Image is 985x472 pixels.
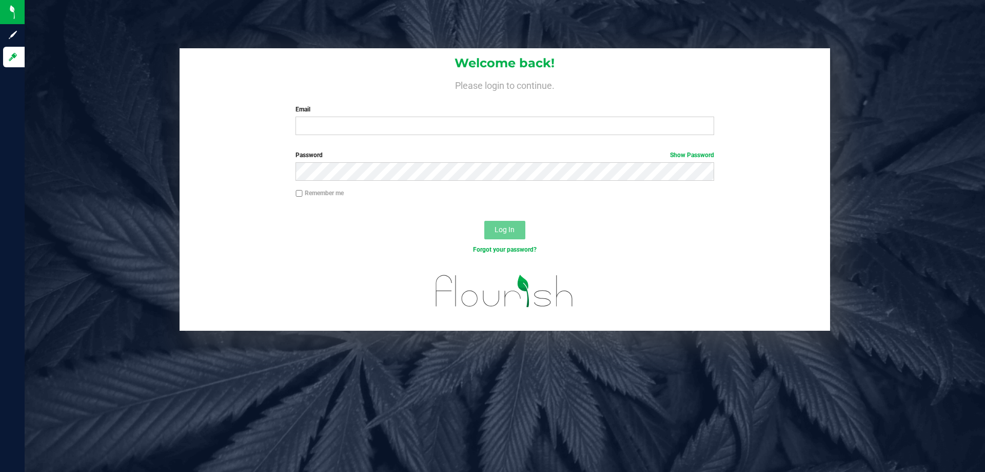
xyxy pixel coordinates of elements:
[295,105,714,114] label: Email
[180,78,830,90] h4: Please login to continue.
[8,52,18,62] inline-svg: Log in
[495,225,515,234] span: Log In
[473,246,537,253] a: Forgot your password?
[180,56,830,70] h1: Welcome back!
[295,188,344,198] label: Remember me
[670,152,714,159] a: Show Password
[423,265,586,317] img: flourish_logo.svg
[8,30,18,40] inline-svg: Sign up
[295,190,303,197] input: Remember me
[484,221,525,239] button: Log In
[295,152,323,159] span: Password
